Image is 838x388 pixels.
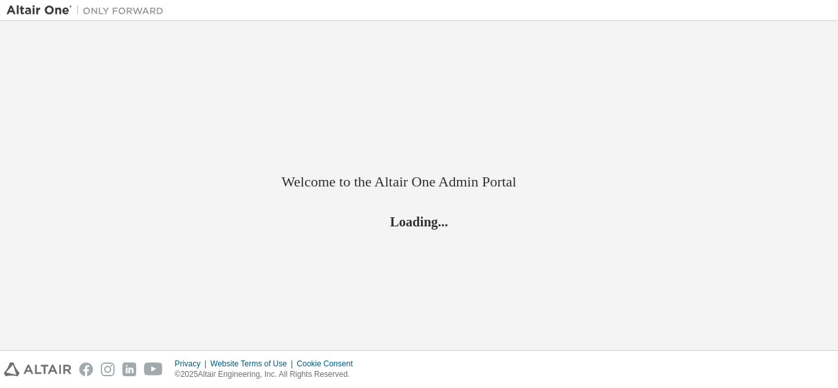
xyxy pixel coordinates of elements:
h2: Welcome to the Altair One Admin Portal [282,173,556,191]
div: Website Terms of Use [210,359,297,369]
img: linkedin.svg [122,362,136,376]
div: Cookie Consent [297,359,360,369]
img: youtube.svg [144,362,163,376]
img: facebook.svg [79,362,93,376]
p: © 2025 Altair Engineering, Inc. All Rights Reserved. [175,369,361,380]
img: altair_logo.svg [4,362,71,376]
img: instagram.svg [101,362,115,376]
img: Altair One [7,4,170,17]
h2: Loading... [282,213,556,230]
div: Privacy [175,359,210,369]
